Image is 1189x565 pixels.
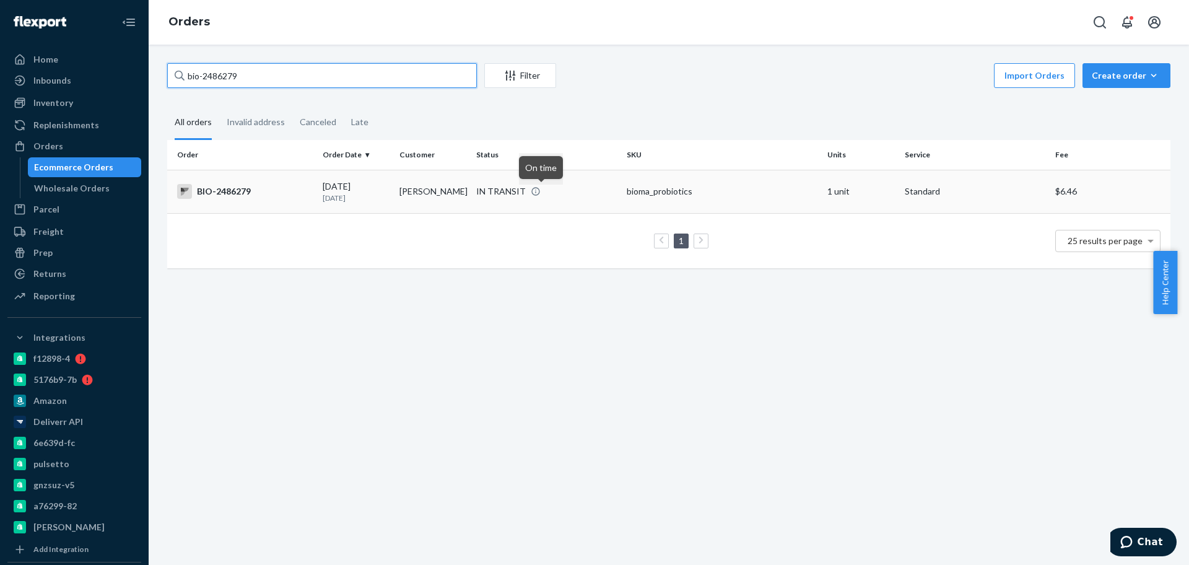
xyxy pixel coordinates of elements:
[116,10,141,35] button: Close Navigation
[1050,140,1170,170] th: Fee
[1110,528,1177,559] iframe: Opens a widget where you can chat to one of our agents
[33,140,63,152] div: Orders
[7,542,141,557] a: Add Integration
[394,170,471,213] td: [PERSON_NAME]
[33,226,64,238] div: Freight
[822,170,899,213] td: 1 unit
[167,140,318,170] th: Order
[822,140,899,170] th: Units
[159,4,220,40] ol: breadcrumbs
[7,243,141,263] a: Prep
[33,119,99,131] div: Replenishments
[33,268,66,280] div: Returns
[1142,10,1167,35] button: Open account menu
[994,63,1075,88] button: Import Orders
[33,521,105,533] div: [PERSON_NAME]
[323,193,390,203] p: [DATE]
[7,475,141,495] a: gnzsuz-v5
[7,391,141,411] a: Amazon
[33,203,59,216] div: Parcel
[471,140,622,170] th: Status
[622,140,822,170] th: SKU
[1115,10,1139,35] button: Open notifications
[905,185,1045,198] p: Standard
[7,136,141,156] a: Orders
[33,437,75,449] div: 6e639d-fc
[1068,235,1143,246] span: 25 results per page
[484,63,556,88] button: Filter
[177,184,313,199] div: BIO-2486279
[323,180,390,203] div: [DATE]
[1087,10,1112,35] button: Open Search Box
[33,290,75,302] div: Reporting
[7,517,141,537] a: [PERSON_NAME]
[33,74,71,87] div: Inbounds
[7,349,141,369] a: f12898-4
[227,106,285,138] div: Invalid address
[33,500,77,512] div: a76299-82
[7,433,141,453] a: 6e639d-fc
[34,161,113,173] div: Ecommerce Orders
[627,185,817,198] div: bioma_probiotics
[168,15,210,28] a: Orders
[34,182,110,195] div: Wholesale Orders
[33,416,83,428] div: Deliverr API
[7,115,141,135] a: Replenishments
[175,106,212,140] div: All orders
[7,93,141,113] a: Inventory
[7,264,141,284] a: Returns
[14,16,66,28] img: Flexport logo
[33,395,67,407] div: Amazon
[7,496,141,516] a: a76299-82
[900,140,1050,170] th: Service
[1050,170,1170,213] td: $6.46
[7,454,141,474] a: pulsetto
[33,97,73,109] div: Inventory
[1092,69,1161,82] div: Create order
[33,331,85,344] div: Integrations
[7,328,141,348] button: Integrations
[33,458,69,470] div: pulsetto
[7,222,141,242] a: Freight
[167,63,477,88] input: Search orders
[28,178,142,198] a: Wholesale Orders
[33,353,70,365] div: f12898-4
[676,235,686,246] a: Page 1 is your current page
[33,53,58,66] div: Home
[7,199,141,219] a: Parcel
[28,157,142,177] a: Ecommerce Orders
[1153,251,1177,314] button: Help Center
[33,479,74,491] div: gnzsuz-v5
[7,412,141,432] a: Deliverr API
[33,544,89,554] div: Add Integration
[300,106,336,138] div: Canceled
[7,286,141,306] a: Reporting
[476,185,526,198] div: IN TRANSIT
[351,106,368,138] div: Late
[7,370,141,390] a: 5176b9-7b
[318,140,394,170] th: Order Date
[33,247,53,259] div: Prep
[7,50,141,69] a: Home
[1082,63,1170,88] button: Create order
[525,161,557,174] p: On time
[485,69,555,82] div: Filter
[399,149,466,160] div: Customer
[7,71,141,90] a: Inbounds
[33,374,77,386] div: 5176b9-7b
